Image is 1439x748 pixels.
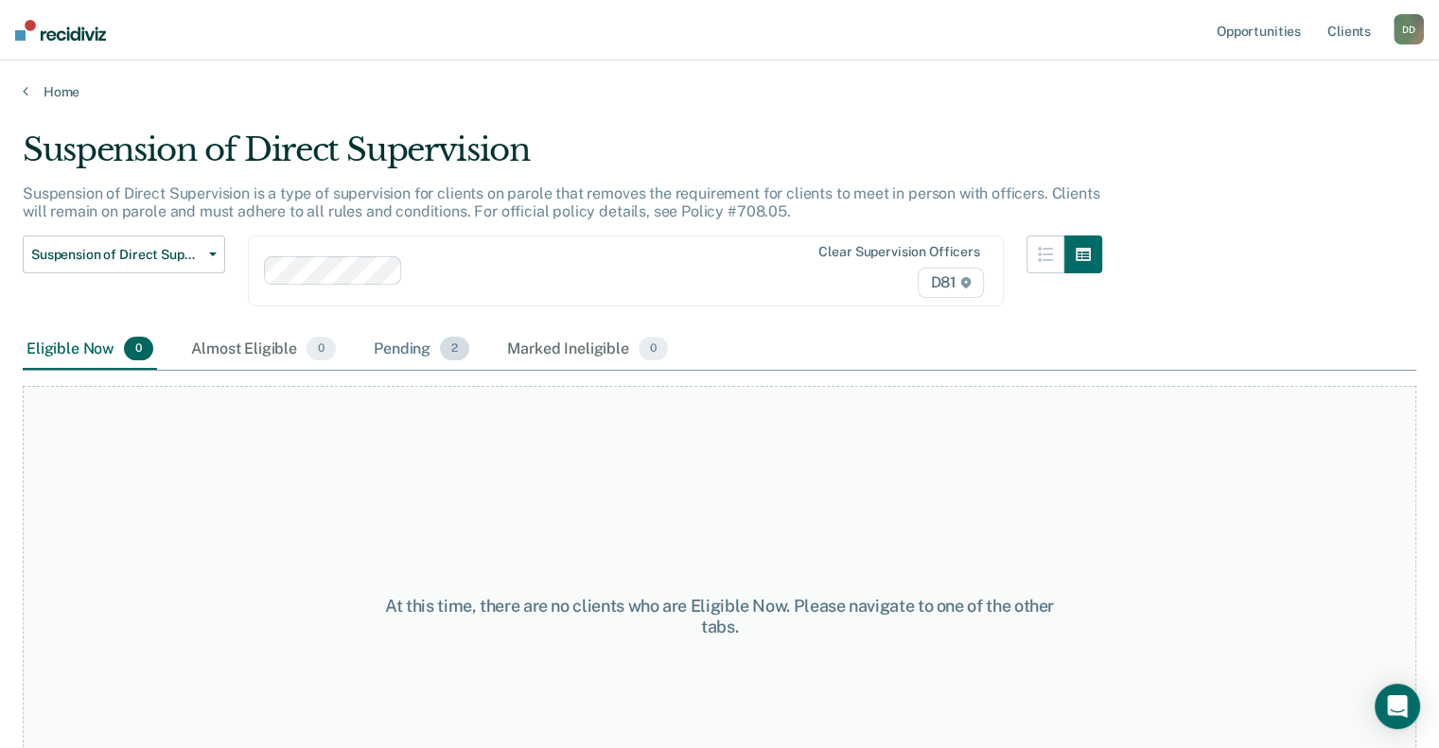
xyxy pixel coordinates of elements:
[23,184,1099,220] p: Suspension of Direct Supervision is a type of supervision for clients on parole that removes the ...
[307,337,336,361] span: 0
[1394,14,1424,44] div: D D
[1375,684,1420,729] div: Open Intercom Messenger
[818,244,979,260] div: Clear supervision officers
[187,329,340,371] div: Almost Eligible0
[440,337,469,361] span: 2
[1394,14,1424,44] button: DD
[31,247,202,263] span: Suspension of Direct Supervision
[918,268,983,298] span: D81
[23,235,225,273] button: Suspension of Direct Supervision
[372,596,1068,636] div: At this time, there are no clients who are Eligible Now. Please navigate to one of the other tabs.
[23,83,1416,100] a: Home
[370,329,473,371] div: Pending2
[15,20,106,41] img: Recidiviz
[23,130,1102,184] div: Suspension of Direct Supervision
[503,329,672,371] div: Marked Ineligible0
[639,337,668,361] span: 0
[124,337,153,361] span: 0
[23,329,157,371] div: Eligible Now0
